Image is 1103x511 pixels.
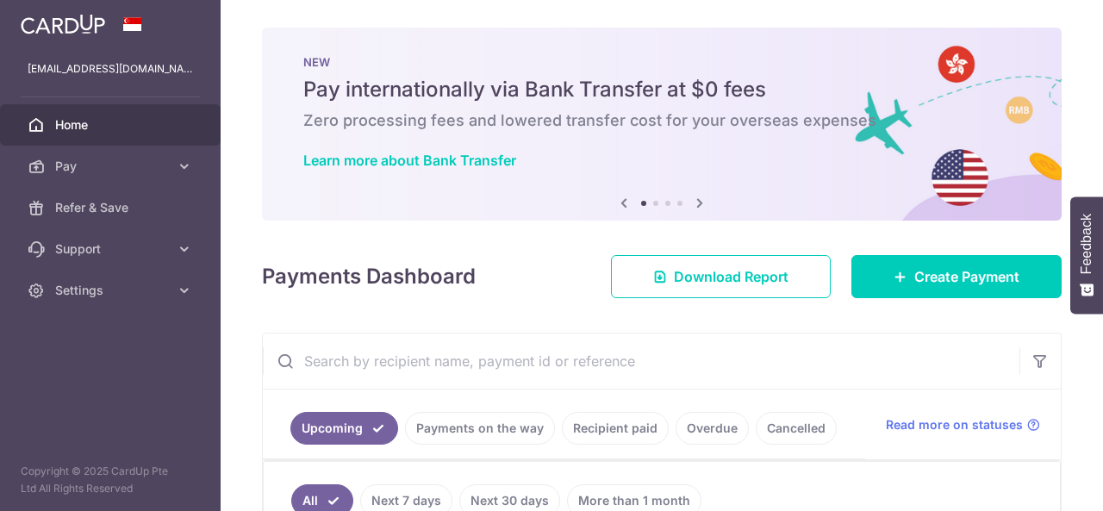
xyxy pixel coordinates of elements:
span: Read more on statuses [886,416,1023,433]
a: Recipient paid [562,412,669,445]
span: Settings [55,282,169,299]
a: Create Payment [851,255,1062,298]
a: Upcoming [290,412,398,445]
h4: Payments Dashboard [262,261,476,292]
span: Refer & Save [55,199,169,216]
a: Overdue [676,412,749,445]
img: Bank transfer banner [262,28,1062,221]
img: CardUp [21,14,105,34]
span: Create Payment [914,266,1019,287]
button: Feedback - Show survey [1070,196,1103,314]
a: Download Report [611,255,831,298]
span: Pay [55,158,169,175]
a: Payments on the way [405,412,555,445]
a: Cancelled [756,412,837,445]
span: Feedback [1079,214,1094,274]
span: Download Report [674,266,788,287]
h6: Zero processing fees and lowered transfer cost for your overseas expenses [303,110,1020,131]
input: Search by recipient name, payment id or reference [263,333,1019,389]
p: [EMAIL_ADDRESS][DOMAIN_NAME] [28,60,193,78]
a: Read more on statuses [886,416,1040,433]
p: NEW [303,55,1020,69]
h5: Pay internationally via Bank Transfer at $0 fees [303,76,1020,103]
a: Learn more about Bank Transfer [303,152,516,169]
span: Support [55,240,169,258]
span: Home [55,116,169,134]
